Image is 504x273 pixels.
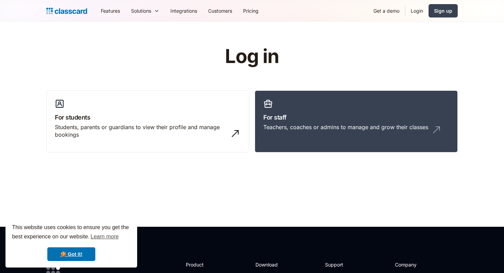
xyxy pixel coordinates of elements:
[47,247,95,261] a: dismiss cookie message
[55,113,241,122] h3: For students
[325,261,353,268] h2: Support
[263,113,449,122] h3: For staff
[186,261,223,268] h2: Product
[405,3,429,18] a: Login
[131,7,151,14] div: Solutions
[125,3,165,18] div: Solutions
[165,3,203,18] a: Integrations
[429,4,458,17] a: Sign up
[238,3,264,18] a: Pricing
[395,261,441,268] h2: Company
[255,261,284,268] h2: Download
[95,3,125,18] a: Features
[5,217,137,268] div: cookieconsent
[55,123,227,139] div: Students, parents or guardians to view their profile and manage bookings
[46,6,87,16] a: Logo
[12,223,131,242] span: This website uses cookies to ensure you get the best experience on our website.
[255,90,458,153] a: For staffTeachers, coaches or admins to manage and grow their classes
[203,3,238,18] a: Customers
[263,123,428,131] div: Teachers, coaches or admins to manage and grow their classes
[368,3,405,18] a: Get a demo
[434,7,452,14] div: Sign up
[46,90,249,153] a: For studentsStudents, parents or guardians to view their profile and manage bookings
[143,46,361,67] h1: Log in
[89,232,120,242] a: learn more about cookies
